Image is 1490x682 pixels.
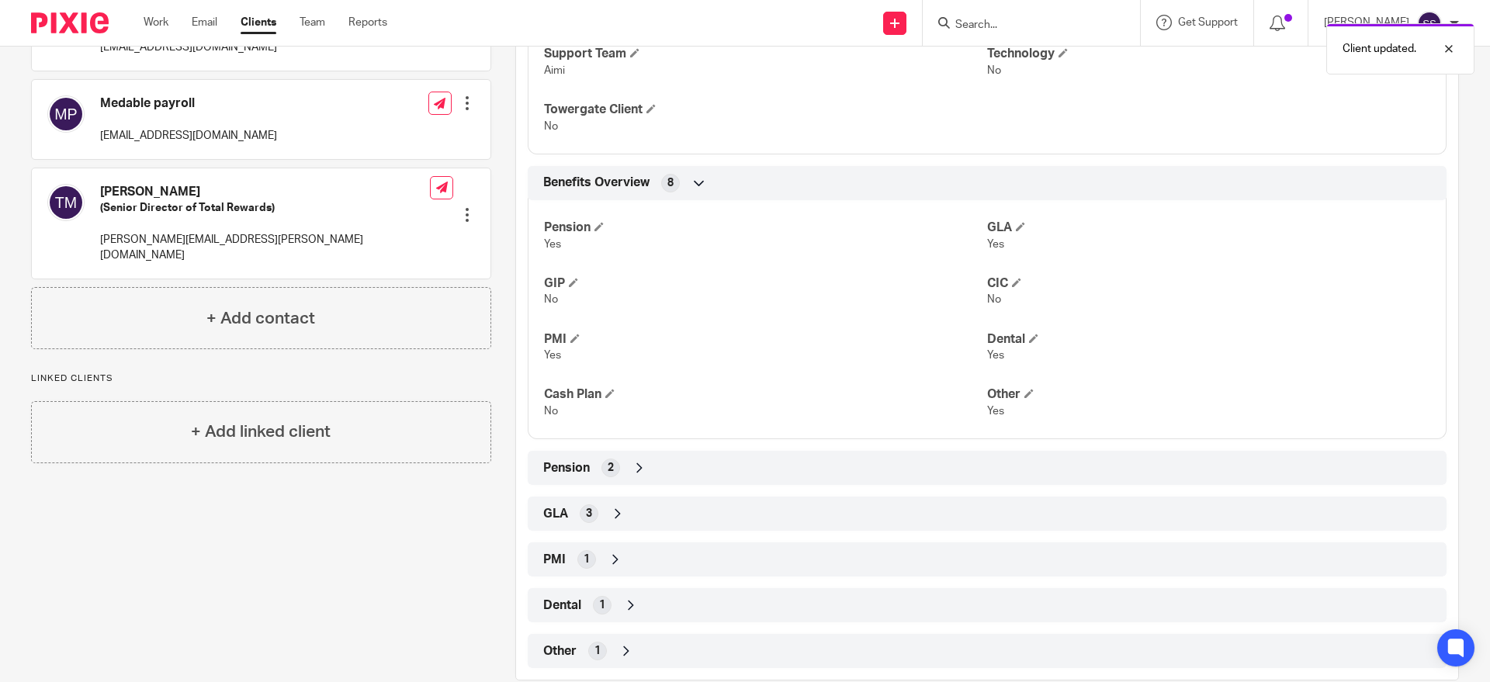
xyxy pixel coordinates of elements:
[987,331,1430,348] h4: Dental
[586,506,592,521] span: 3
[987,294,1001,305] span: No
[544,294,558,305] span: No
[206,306,315,331] h4: + Add contact
[667,175,674,191] span: 8
[599,597,605,613] span: 1
[594,643,601,659] span: 1
[584,552,590,567] span: 1
[100,95,277,112] h4: Medable payroll
[544,102,987,118] h4: Towergate Client
[100,232,430,264] p: [PERSON_NAME][EMAIL_ADDRESS][PERSON_NAME][DOMAIN_NAME]
[100,200,430,216] h5: (Senior Director of Total Rewards)
[300,15,325,30] a: Team
[543,506,568,522] span: GLA
[1417,11,1442,36] img: svg%3E
[543,175,650,191] span: Benefits Overview
[100,40,277,55] p: [EMAIL_ADDRESS][DOMAIN_NAME]
[31,372,491,385] p: Linked clients
[144,15,168,30] a: Work
[544,121,558,132] span: No
[544,406,558,417] span: No
[608,460,614,476] span: 2
[100,184,430,200] h4: [PERSON_NAME]
[191,420,331,444] h4: + Add linked client
[47,95,85,133] img: svg%3E
[241,15,276,30] a: Clients
[543,460,590,476] span: Pension
[543,552,566,568] span: PMI
[1343,41,1416,57] p: Client updated.
[348,15,387,30] a: Reports
[31,12,109,33] img: Pixie
[987,65,1001,76] span: No
[543,597,581,614] span: Dental
[544,386,987,403] h4: Cash Plan
[544,220,987,236] h4: Pension
[544,65,565,76] span: Aimi
[192,15,217,30] a: Email
[987,239,1004,250] span: Yes
[544,275,987,292] h4: GIP
[544,350,561,361] span: Yes
[987,350,1004,361] span: Yes
[987,275,1430,292] h4: CIC
[543,643,577,659] span: Other
[544,239,561,250] span: Yes
[544,46,987,62] h4: Support Team
[100,128,277,144] p: [EMAIL_ADDRESS][DOMAIN_NAME]
[987,220,1430,236] h4: GLA
[987,406,1004,417] span: Yes
[987,386,1430,403] h4: Other
[544,331,987,348] h4: PMI
[47,184,85,221] img: svg%3E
